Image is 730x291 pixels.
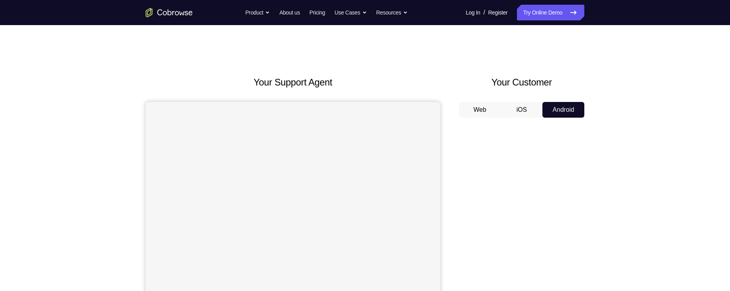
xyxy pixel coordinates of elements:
[517,5,584,20] a: Try Online Demo
[376,5,408,20] button: Resources
[466,5,480,20] a: Log In
[542,102,584,118] button: Android
[146,8,193,17] a: Go to the home page
[146,75,440,89] h2: Your Support Agent
[459,102,501,118] button: Web
[246,5,270,20] button: Product
[309,5,325,20] a: Pricing
[488,5,508,20] a: Register
[334,5,367,20] button: Use Cases
[279,5,300,20] a: About us
[483,8,485,17] span: /
[501,102,543,118] button: iOS
[459,75,584,89] h2: Your Customer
